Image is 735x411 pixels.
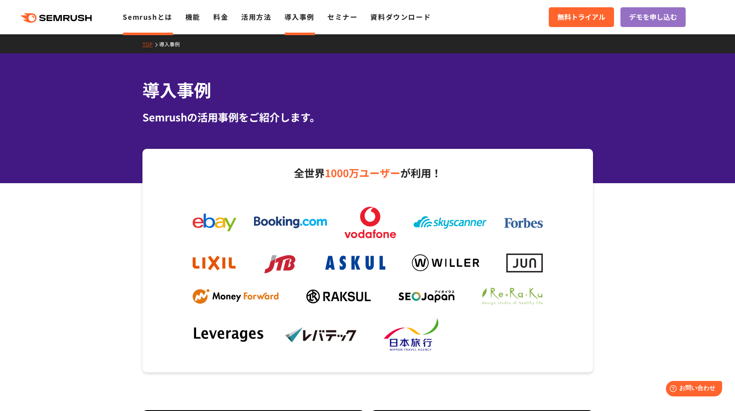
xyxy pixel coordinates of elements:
[412,254,479,271] img: willer
[184,164,551,182] p: 全世界 が利用！
[193,214,236,231] img: ebay
[159,40,186,48] a: 導入事例
[193,326,266,344] img: leverages
[142,109,593,125] div: Semrushの活用事例をご紹介します。
[629,12,677,23] span: デモを申し込む
[345,207,396,238] img: vodafone
[482,288,542,305] img: ReRaKu
[306,290,371,303] img: raksul
[142,40,159,48] a: TOP
[123,12,172,22] a: Semrushとは
[213,12,228,22] a: 料金
[659,378,726,402] iframe: Help widget launcher
[142,77,593,103] h1: 導入事例
[325,165,400,180] span: 1000万ユーザー
[506,254,543,272] img: jun
[325,256,385,270] img: askul
[504,218,543,228] img: forbes
[193,256,236,270] img: lixil
[370,12,431,22] a: 資料ダウンロード
[241,12,271,22] a: 活用方法
[193,289,278,304] img: mf
[285,327,358,343] img: levtech
[284,12,315,22] a: 導入事例
[620,7,686,27] a: デモを申し込む
[414,216,487,229] img: skyscanner
[399,290,454,302] img: seojapan
[557,12,605,23] span: 無料トライアル
[254,216,327,228] img: booking
[377,318,450,352] img: nta
[262,251,299,275] img: jtb
[469,326,542,344] img: dummy
[327,12,357,22] a: セミナー
[185,12,200,22] a: 機能
[549,7,614,27] a: 無料トライアル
